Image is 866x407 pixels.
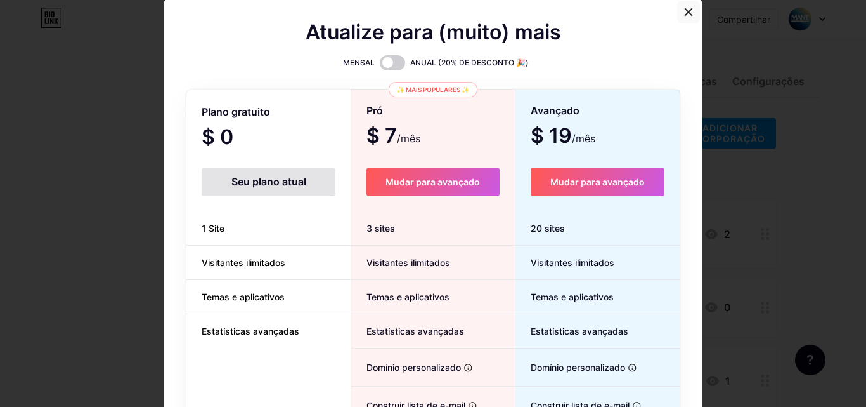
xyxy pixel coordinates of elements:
[366,291,449,302] font: Temas e aplicativos
[366,362,461,373] font: Domínio personalizado
[366,257,450,268] font: Visitantes ilimitados
[202,326,299,337] font: Estatísticas avançadas
[531,168,664,196] button: Mudar para avançado
[397,132,420,145] font: /mês
[366,168,499,196] button: Mudar para avançado
[366,104,383,117] font: Pró
[550,177,645,187] font: Mudar para avançado
[531,362,625,373] font: Domínio personalizado
[366,123,397,148] font: $ 7
[572,132,595,145] font: /mês
[531,291,614,302] font: Temas e aplicativos
[202,291,285,302] font: Temas e aplicativos
[231,175,306,188] font: Seu plano atual
[385,177,480,187] font: Mudar para avançado
[531,223,565,234] font: 20 sites
[366,326,464,337] font: Estatísticas avançadas
[366,223,395,234] font: 3 sites
[343,58,375,67] font: MENSAL
[202,124,233,149] font: $ 0
[202,105,270,118] font: Plano gratuito
[202,223,224,234] font: 1 Site
[531,326,628,337] font: Estatísticas avançadas
[410,58,529,67] font: ANUAL (20% DE DESCONTO 🎉)
[397,86,469,93] font: ✨ Mais populares ✨
[202,257,285,268] font: Visitantes ilimitados
[531,257,614,268] font: Visitantes ilimitados
[306,20,561,44] font: Atualize para (muito) mais
[531,123,572,148] font: $ 19
[531,104,579,117] font: Avançado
